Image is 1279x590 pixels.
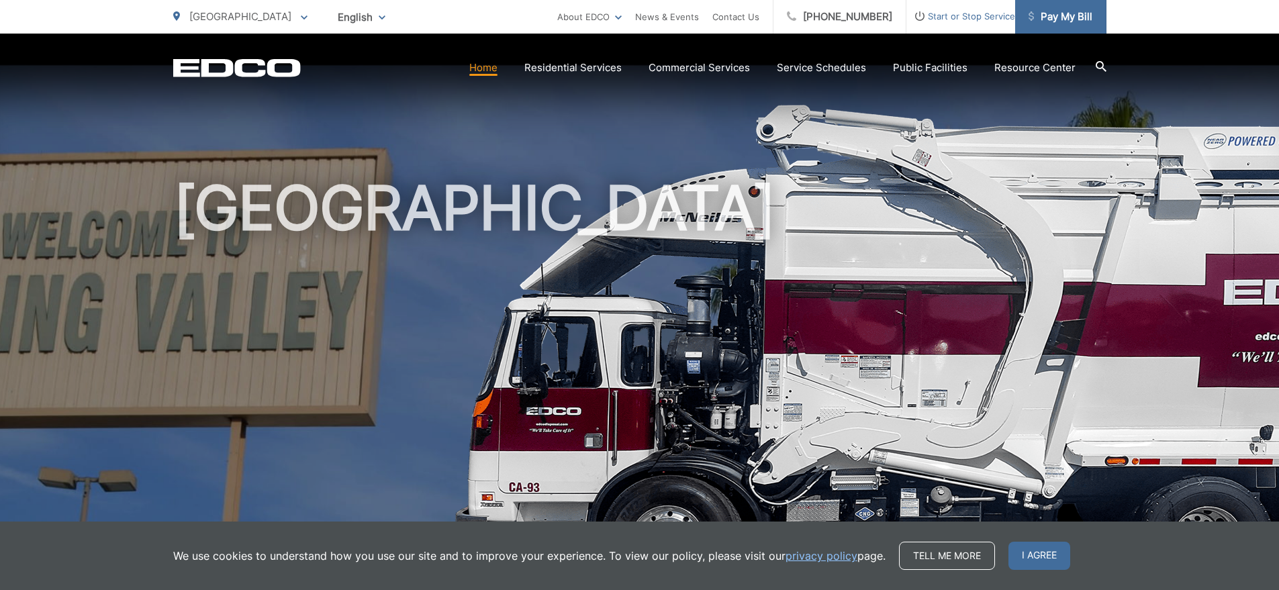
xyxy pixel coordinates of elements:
span: Pay My Bill [1029,9,1092,25]
a: Residential Services [524,60,622,76]
span: English [328,5,395,29]
p: We use cookies to understand how you use our site and to improve your experience. To view our pol... [173,548,886,564]
a: Contact Us [712,9,759,25]
a: News & Events [635,9,699,25]
a: Commercial Services [649,60,750,76]
a: Service Schedules [777,60,866,76]
a: About EDCO [557,9,622,25]
a: Tell me more [899,542,995,570]
a: Resource Center [994,60,1076,76]
a: EDCD logo. Return to the homepage. [173,58,301,77]
a: privacy policy [786,548,857,564]
span: [GEOGRAPHIC_DATA] [189,10,291,23]
span: I agree [1008,542,1070,570]
a: Public Facilities [893,60,967,76]
a: Home [469,60,498,76]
